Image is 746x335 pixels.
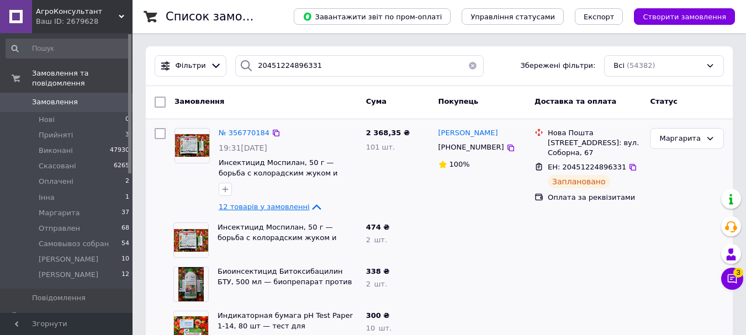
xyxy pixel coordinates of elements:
[548,128,641,138] div: Нова Пошта
[125,193,129,203] span: 1
[218,223,337,252] a: Инсектицид Моспилан, 50 г — борьба с колорадским жуком и более 70 видов вредителей
[535,97,616,105] span: Доставка та оплата
[39,224,80,233] span: Отправлен
[462,8,564,25] button: Управління статусами
[121,254,129,264] span: 10
[174,229,208,252] img: Фото товару
[39,161,76,171] span: Скасовані
[366,311,390,320] span: 300 ₴
[39,239,109,249] span: Самовывоз собран
[114,161,129,171] span: 6265
[110,146,129,156] span: 47930
[121,239,129,249] span: 54
[219,143,267,152] span: 19:31[DATE]
[32,312,102,322] span: Товари та послуги
[6,39,130,59] input: Пошук
[366,129,410,137] span: 2 368,35 ₴
[32,97,78,107] span: Замовлення
[219,203,323,211] a: 12 товарів у замовленні
[650,97,678,105] span: Статус
[627,61,655,70] span: (54382)
[584,13,615,21] span: Експорт
[36,17,133,26] div: Ваш ID: 2679628
[643,13,726,21] span: Створити замовлення
[613,61,625,71] span: Всі
[235,55,483,77] input: Пошук за номером замовлення, ПІБ покупця, номером телефону, Email, номером накладної
[470,13,555,21] span: Управління статусами
[125,115,129,125] span: 0
[39,130,73,140] span: Прийняті
[39,270,98,280] span: [PERSON_NAME]
[438,129,498,137] span: [PERSON_NAME]
[548,193,641,203] div: Оплата за реквізитами
[39,115,55,125] span: Нові
[121,224,129,233] span: 68
[733,268,743,278] span: 3
[219,129,269,137] a: № 356770184
[121,208,129,218] span: 37
[178,267,204,301] img: Фото товару
[166,10,278,23] h1: Список замовлень
[366,324,392,332] span: 10 шт.
[575,8,623,25] button: Експорт
[438,97,479,105] span: Покупець
[36,7,119,17] span: АгроКонсультант
[219,158,338,187] a: Инсектицид Моспилан, 50 г — борьба с колорадским жуком и более 70 видов вредителей
[462,55,484,77] button: Очистить
[438,143,504,151] span: [PHONE_NUMBER]
[548,175,610,188] div: Заплановано
[548,138,641,158] div: [STREET_ADDRESS]: вул. Соборна, 67
[366,223,390,231] span: 474 ₴
[366,143,395,151] span: 101 шт.
[366,97,387,105] span: Cума
[219,203,310,211] span: 12 товарів у замовленні
[218,267,352,296] a: Биоинсектицид Битоксибацилин БТУ, 500 мл — биопрепарат против клещей и насекомых-вредителей
[174,97,224,105] span: Замовлення
[39,146,73,156] span: Виконані
[438,128,498,139] a: [PERSON_NAME]
[366,267,390,275] span: 338 ₴
[520,61,595,71] span: Збережені фільтри:
[39,193,55,203] span: Інна
[32,68,133,88] span: Замовлення та повідомлення
[634,8,735,25] button: Створити замовлення
[39,177,73,187] span: Оплачені
[174,128,210,163] a: Фото товару
[721,268,743,290] button: Чат з покупцем3
[548,163,626,171] span: ЕН: 20451224896331
[176,61,206,71] span: Фільтри
[39,208,80,218] span: Маргарита
[125,130,129,140] span: 3
[366,236,387,244] span: 2 шт.
[125,177,129,187] span: 2
[659,133,701,145] div: Маргарита
[623,12,735,20] a: Створити замовлення
[303,12,442,22] span: Завантажити звіт по пром-оплаті
[175,134,209,157] img: Фото товару
[294,8,451,25] button: Завантажити звіт по пром-оплаті
[32,293,86,303] span: Повідомлення
[121,270,129,280] span: 12
[449,160,470,168] span: 100%
[366,280,387,288] span: 2 шт.
[39,254,98,264] span: [PERSON_NAME]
